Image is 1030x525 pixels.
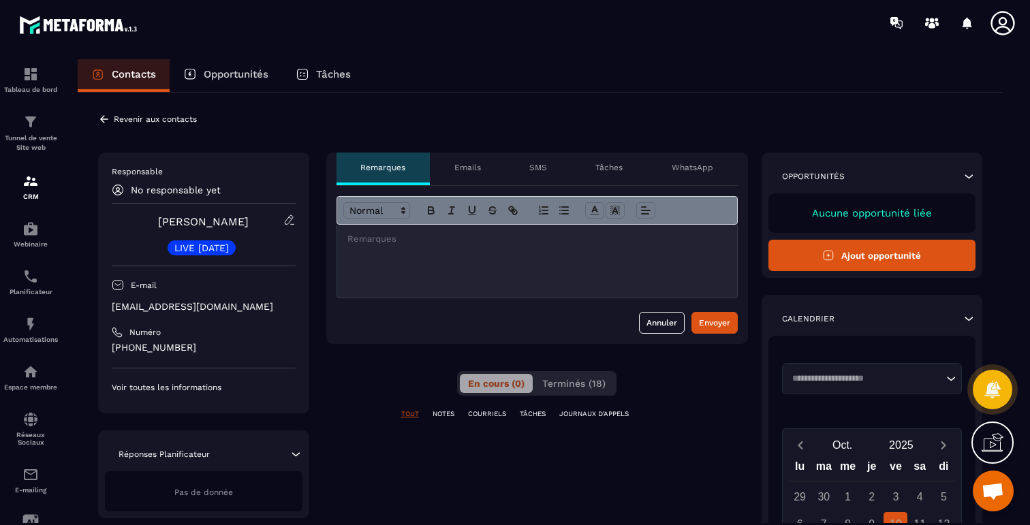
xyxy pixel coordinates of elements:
p: Réponses Planificateur [119,449,210,460]
button: Annuler [639,312,685,334]
button: Open months overlay [813,433,872,457]
input: Search for option [787,372,943,385]
img: formation [22,66,39,82]
p: Opportunités [204,68,268,80]
button: Envoyer [691,312,738,334]
p: Aucune opportunité liée [782,207,963,219]
p: SMS [529,162,547,173]
p: Numéro [129,327,161,338]
div: 3 [884,485,907,509]
a: Tâches [282,59,364,92]
img: automations [22,316,39,332]
a: automationsautomationsAutomatisations [3,306,58,353]
div: ma [812,457,836,481]
div: 2 [860,485,884,509]
button: Open years overlay [872,433,931,457]
p: Tunnel de vente Site web [3,133,58,153]
span: Pas de donnée [174,488,233,497]
a: social-networksocial-networkRéseaux Sociaux [3,401,58,456]
a: emailemailE-mailing [3,456,58,504]
img: formation [22,114,39,130]
div: je [860,457,884,481]
div: Envoyer [699,316,730,330]
button: Previous month [788,436,813,454]
img: scheduler [22,268,39,285]
p: Voir toutes les informations [112,382,296,393]
p: E-mailing [3,486,58,494]
a: Opportunités [170,59,282,92]
p: Webinaire [3,240,58,248]
img: logo [19,12,142,37]
p: Revenir aux contacts [114,114,197,124]
div: 1 [836,485,860,509]
div: 30 [812,485,836,509]
p: [EMAIL_ADDRESS][DOMAIN_NAME] [112,300,296,313]
button: Terminés (18) [534,374,614,393]
a: automationsautomationsWebinaire [3,210,58,258]
p: LIVE [DATE] [174,243,229,253]
div: 4 [908,485,932,509]
p: Opportunités [782,171,845,182]
span: Terminés (18) [542,378,606,389]
span: En cours (0) [468,378,525,389]
p: Tâches [316,68,351,80]
a: formationformationCRM [3,163,58,210]
img: formation [22,173,39,189]
p: CRM [3,193,58,200]
p: Remarques [360,162,405,173]
p: WhatsApp [672,162,713,173]
p: Tâches [595,162,623,173]
div: ve [884,457,907,481]
a: schedulerschedulerPlanificateur [3,258,58,306]
p: Contacts [112,68,156,80]
p: NOTES [433,409,454,419]
a: Contacts [78,59,170,92]
img: automations [22,364,39,380]
p: Planificateur [3,288,58,296]
p: Réseaux Sociaux [3,431,58,446]
button: Next month [931,436,956,454]
div: lu [787,457,811,481]
div: Ouvrir le chat [973,471,1014,511]
div: 5 [932,485,956,509]
p: Responsable [112,166,296,177]
p: Espace membre [3,383,58,391]
img: email [22,466,39,483]
button: En cours (0) [460,374,533,393]
p: TÂCHES [520,409,546,419]
p: Emails [454,162,481,173]
p: Calendrier [782,313,834,324]
div: 29 [788,485,812,509]
p: E-mail [131,280,157,291]
p: COURRIELS [468,409,506,419]
p: JOURNAUX D'APPELS [559,409,629,419]
a: formationformationTableau de bord [3,56,58,104]
a: formationformationTunnel de vente Site web [3,104,58,163]
p: TOUT [401,409,419,419]
div: me [836,457,860,481]
p: No responsable yet [131,185,221,195]
a: automationsautomationsEspace membre [3,353,58,401]
img: social-network [22,411,39,428]
a: [PERSON_NAME] [158,215,249,228]
p: Automatisations [3,336,58,343]
button: Ajout opportunité [768,240,976,271]
img: automations [22,221,39,237]
div: Search for option [782,363,963,394]
p: [PHONE_NUMBER] [112,341,296,354]
div: di [932,457,956,481]
p: Tableau de bord [3,86,58,93]
div: sa [908,457,932,481]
